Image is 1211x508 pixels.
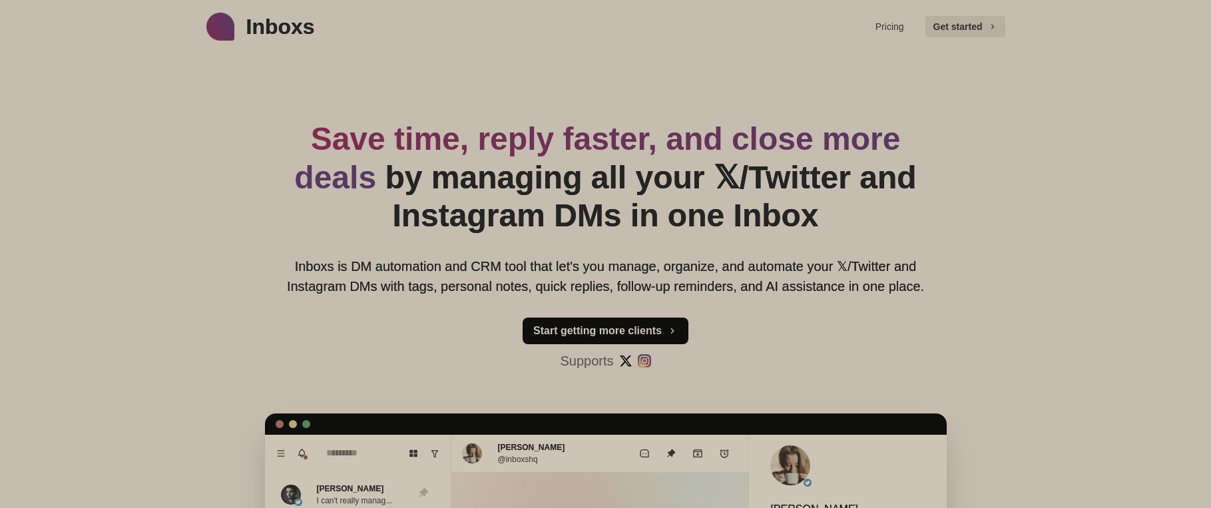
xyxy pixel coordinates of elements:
img: picture [770,445,810,485]
img: picture [462,443,482,463]
p: Supports [560,351,613,371]
button: Notifications [292,443,313,464]
button: Board View [403,443,424,464]
p: I can't really manag... [317,495,393,507]
a: Pricing [875,20,904,34]
img: logo [206,13,234,41]
img: picture [281,485,301,505]
button: Unpin [658,440,684,467]
h2: by managing all your 𝕏/Twitter and Instagram DMs in one Inbox [276,120,936,235]
button: Mark as unread [631,440,658,467]
p: @inboxshq [498,453,538,465]
p: Inboxs is DM automation and CRM tool that let's you manage, organize, and automate your 𝕏/Twitter... [276,256,936,296]
button: Add reminder [711,440,738,467]
img: # [638,354,651,368]
p: [PERSON_NAME] [498,441,565,453]
button: Start getting more clients [523,318,688,344]
a: logoInboxs [206,11,315,43]
button: Show unread conversations [424,443,445,464]
button: Archive [684,440,711,467]
span: Save time, reply faster, and close more deals [294,121,900,195]
img: picture [804,479,812,487]
img: # [619,354,632,368]
img: picture [294,498,302,506]
p: [PERSON_NAME] [317,483,384,495]
button: Menu [270,443,292,464]
p: Inboxs [246,11,315,43]
button: Get started [925,16,1005,37]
